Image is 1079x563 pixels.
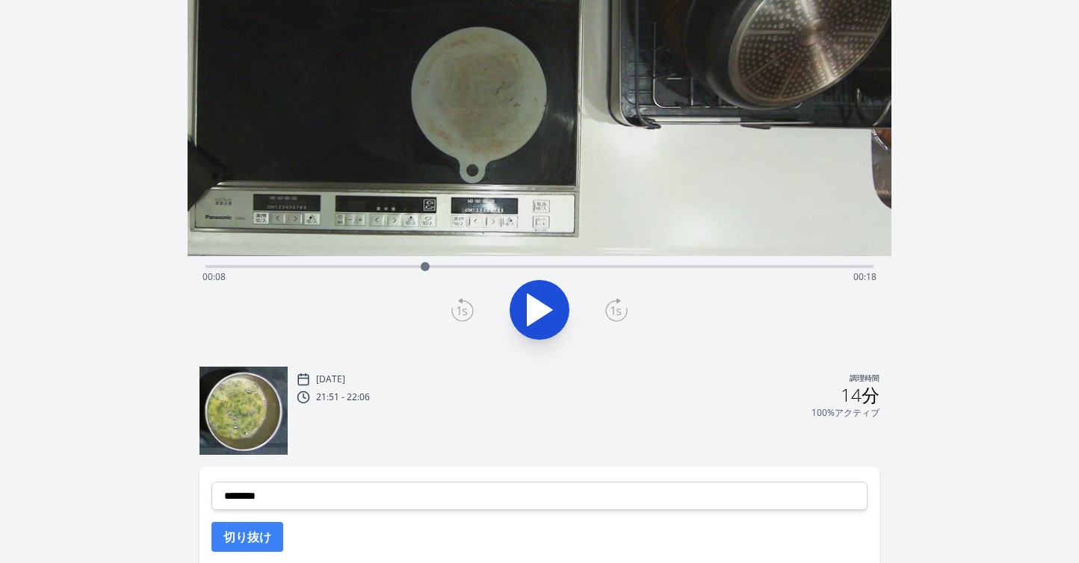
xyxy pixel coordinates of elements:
[811,406,879,419] font: 100%アクティブ
[853,270,877,283] font: 00:18
[202,270,226,283] font: 00:08
[316,391,370,403] font: 21:51 - 22:06
[211,522,283,552] button: 切り抜け
[316,373,345,385] font: [DATE]
[200,367,288,455] img: 250920125233_thumb.jpeg
[841,382,879,407] font: 14分
[223,529,271,545] font: 切り抜け
[850,373,879,383] font: 調理時間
